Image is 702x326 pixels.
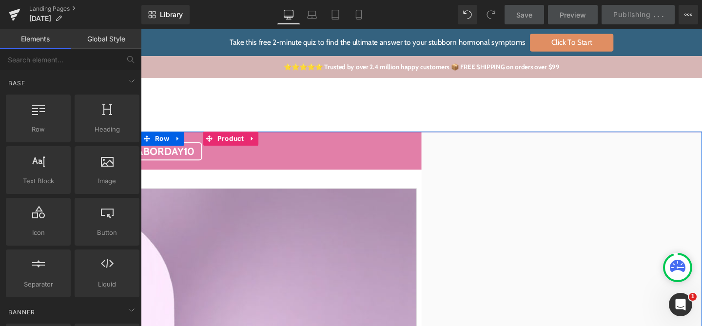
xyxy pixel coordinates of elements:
[548,5,598,24] a: Preview
[9,124,68,134] span: Row
[78,176,136,186] span: Image
[33,108,45,122] a: Expand / Collapse
[481,5,501,24] button: Redo
[160,10,183,19] span: Library
[277,5,300,24] a: Desktop
[679,5,698,24] button: More
[29,15,51,22] span: [DATE]
[7,307,36,317] span: Banner
[409,5,497,23] span: Click To Start
[9,176,68,186] span: Text Block
[71,29,141,49] a: Global Style
[9,279,68,289] span: Separator
[78,279,136,289] span: Liquid
[458,5,477,24] button: Undo
[13,108,33,122] span: Row
[347,5,370,24] a: Mobile
[111,108,123,122] a: Expand / Collapse
[150,35,440,44] a: ⭐⭐⭐⭐⭐ Trusted by over 2.4 million happy customers 📦 FREE SHIPPING on orders over $99
[78,108,111,122] span: Product
[689,293,697,301] span: 1
[324,5,347,24] a: Tablet
[141,5,190,24] a: New Library
[560,10,586,20] span: Preview
[669,293,692,316] iframe: Intercom live chat
[78,228,136,238] span: Button
[29,5,141,13] a: Landing Pages
[300,5,324,24] a: Laptop
[78,124,136,134] span: Heading
[9,228,68,238] span: Icon
[516,10,532,20] span: Save
[7,78,26,88] span: Base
